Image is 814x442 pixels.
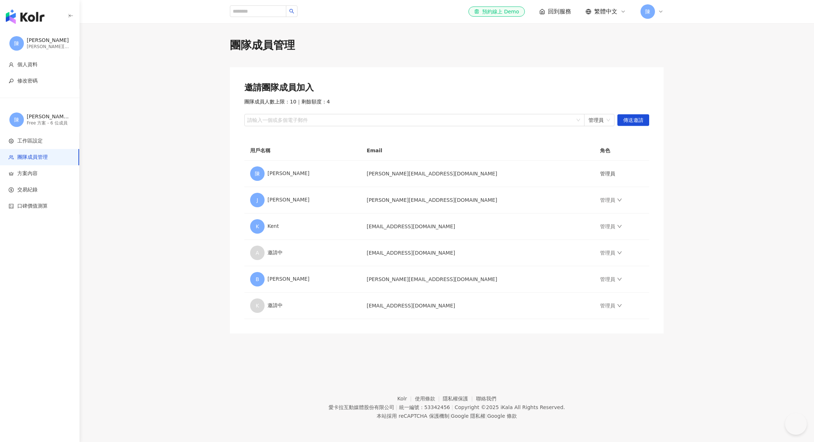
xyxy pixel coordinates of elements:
div: [PERSON_NAME] [27,37,70,44]
span: down [617,250,622,255]
span: calculator [9,204,14,209]
div: 預約線上 Demo [474,8,519,15]
a: 預約線上 Demo [468,7,525,17]
a: 回到服務 [539,8,571,16]
span: K [256,222,259,230]
div: 團隊成員管理 [230,38,664,53]
div: 愛卡拉互動媒體股份有限公司 [329,404,394,410]
span: K [256,302,259,310]
a: Google 條款 [487,413,517,419]
span: key [9,78,14,84]
td: [EMAIL_ADDRESS][DOMAIN_NAME] [361,213,594,240]
span: 團隊成員管理 [17,154,48,161]
td: [EMAIL_ADDRESS][DOMAIN_NAME] [361,293,594,319]
a: 管理員 [600,197,622,203]
div: [PERSON_NAME] [250,166,355,181]
th: 角色 [594,141,649,161]
span: 回到服務 [548,8,571,16]
th: 用戶名稱 [244,141,361,161]
a: Kolr [397,396,415,401]
span: down [617,303,622,308]
span: 團隊成員人數上限：10 ｜ 剩餘額度：4 [244,98,330,106]
span: 本站採用 reCAPTCHA 保護機制 [377,412,517,420]
span: | [485,413,487,419]
span: user [9,62,14,67]
a: 隱私權保護 [443,396,476,401]
span: 陳 [255,170,260,178]
span: 方案內容 [17,170,38,177]
th: Email [361,141,594,161]
span: 陳 [14,39,19,47]
div: [PERSON_NAME] 的工作區 [27,113,70,120]
span: A [256,249,259,257]
button: 傳送邀請 [617,114,649,126]
div: [PERSON_NAME][EMAIL_ADDRESS][DOMAIN_NAME] [27,44,70,50]
iframe: Help Scout Beacon - Open [785,413,807,435]
td: [EMAIL_ADDRESS][DOMAIN_NAME] [361,240,594,266]
span: J [257,196,258,204]
div: Kent [250,219,355,234]
a: iKala [501,404,513,410]
td: [PERSON_NAME][EMAIL_ADDRESS][DOMAIN_NAME] [361,161,594,187]
div: 邀請中 [250,246,355,260]
span: 交易紀錄 [17,186,38,194]
span: dollar [9,187,14,192]
span: down [617,224,622,229]
a: 管理員 [600,224,622,229]
div: [PERSON_NAME] [250,193,355,207]
div: 統一編號：53342456 [399,404,450,410]
span: 陳 [14,116,19,124]
div: Copyright © 2025 All Rights Reserved. [455,404,565,410]
span: 陳 [645,8,650,16]
span: 傳送邀請 [623,115,643,126]
span: 口碑價值測算 [17,203,48,210]
a: 管理員 [600,276,622,282]
a: 管理員 [600,303,622,309]
div: [PERSON_NAME] [250,272,355,286]
span: search [289,9,294,14]
span: down [617,197,622,203]
img: logo [6,9,44,24]
span: 工作區設定 [17,137,43,145]
span: B [256,275,259,283]
span: 管理員 [588,114,610,126]
span: 繁體中文 [594,8,617,16]
span: 個人資料 [17,61,38,68]
span: 修改密碼 [17,77,38,85]
div: 邀請中 [250,298,355,313]
a: 管理員 [600,250,622,256]
td: 管理員 [594,161,649,187]
a: 使用條款 [415,396,443,401]
div: Free 方案 - 6 位成員 [27,120,70,126]
span: | [451,404,453,410]
a: Google 隱私權 [451,413,485,419]
td: [PERSON_NAME][EMAIL_ADDRESS][DOMAIN_NAME] [361,266,594,293]
div: 邀請團隊成員加入 [244,82,649,94]
span: | [449,413,451,419]
span: | [396,404,398,410]
td: [PERSON_NAME][EMAIL_ADDRESS][DOMAIN_NAME] [361,187,594,213]
span: down [617,277,622,282]
a: 聯絡我們 [476,396,496,401]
